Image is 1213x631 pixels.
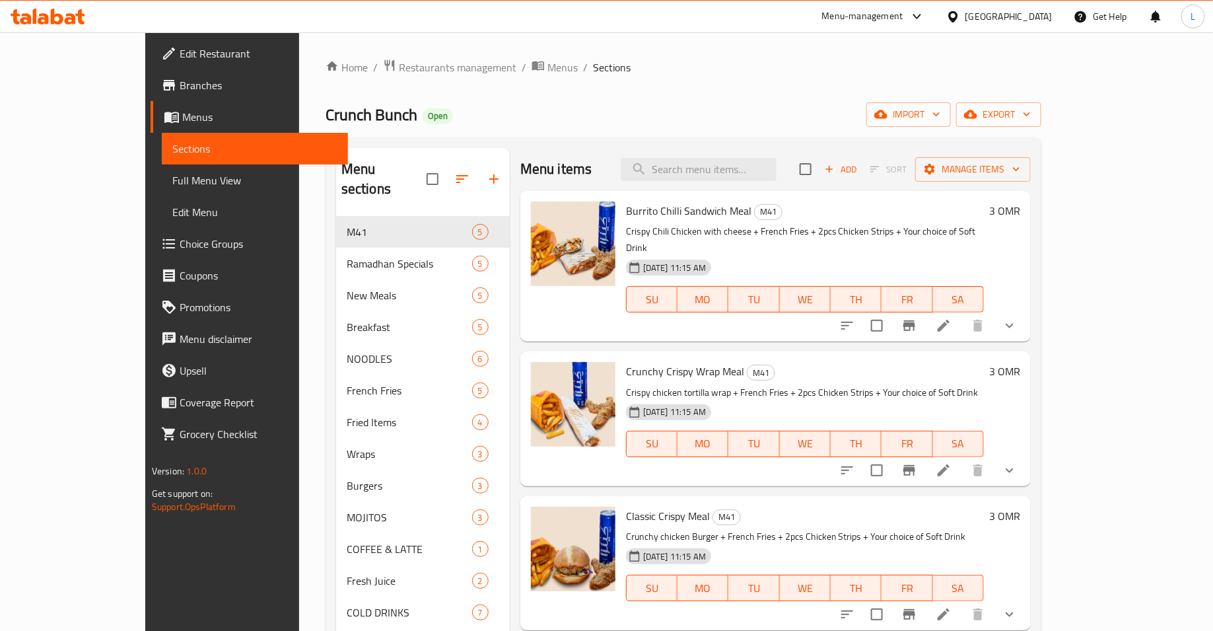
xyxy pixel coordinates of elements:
[785,434,825,453] span: WE
[180,299,337,315] span: Promotions
[712,509,741,525] div: M41
[473,543,488,556] span: 1
[472,446,489,462] div: items
[473,385,488,397] span: 5
[336,343,510,375] div: NOODLES6
[965,9,1053,24] div: [GEOGRAPHIC_DATA]
[478,163,510,195] button: Add section
[473,353,488,365] span: 6
[473,575,488,587] span: 2
[473,448,488,461] span: 3
[962,310,994,342] button: delete
[728,431,779,457] button: TU
[728,575,779,601] button: TU
[180,363,337,379] span: Upsell
[347,351,472,367] div: NOODLES
[151,387,348,418] a: Coverage Report
[677,575,728,601] button: MO
[728,286,779,313] button: TU
[347,573,472,589] span: Fresh Juice
[893,599,925,630] button: Branch-specific-item
[926,161,1020,178] span: Manage items
[151,101,348,133] a: Menus
[151,228,348,260] a: Choice Groups
[632,434,672,453] span: SU
[967,106,1031,123] span: export
[347,224,472,240] span: M41
[887,434,927,453] span: FR
[882,575,932,601] button: FR
[180,46,337,61] span: Edit Restaurant
[347,319,472,335] span: Breakfast
[831,455,863,486] button: sort-choices
[626,223,984,256] p: Crispy Chili Chicken with cheese + French Fries + 2pcs Chicken Strips + Your choice of Soft Drink
[626,529,984,545] p: Crunchy chicken Burger + French Fries + 2pcs Chicken Strips + Your choice of Soft Drink
[823,162,858,177] span: Add
[936,318,952,334] a: Edit menu item
[683,290,723,309] span: MO
[831,599,863,630] button: sort-choices
[822,9,903,24] div: Menu-management
[336,470,510,501] div: Burgers3
[180,77,337,93] span: Branches
[638,262,711,274] span: [DATE] 11:15 AM
[887,579,927,598] span: FR
[336,438,510,470] div: Wraps3
[472,541,489,557] div: items
[336,375,510,406] div: French Fries5
[473,289,488,302] span: 5
[677,286,728,313] button: MO
[938,290,979,309] span: SA
[819,159,862,180] button: Add
[180,331,337,347] span: Menu disclaimer
[785,290,825,309] span: WE
[347,605,472,620] span: COLD DRINKS
[531,202,615,286] img: Burrito Chilli Sandwich Meal
[893,455,925,486] button: Branch-specific-item
[472,224,489,240] div: items
[638,406,711,418] span: [DATE] 11:15 AM
[180,426,337,442] span: Grocery Checklist
[863,312,891,340] span: Select to update
[520,159,592,179] h2: Menu items
[755,204,782,219] span: M41
[938,579,979,598] span: SA
[347,287,472,303] span: New Meals
[780,286,831,313] button: WE
[626,431,677,457] button: SU
[989,362,1020,381] h6: 3 OMR
[819,159,862,180] span: Add item
[734,579,774,598] span: TU
[347,541,472,557] span: COFFEE & LATTE
[994,455,1025,486] button: show more
[754,204,782,220] div: M41
[473,511,488,524] span: 3
[336,311,510,343] div: Breakfast5
[347,446,472,462] span: Wraps
[336,216,510,248] div: M415
[151,260,348,291] a: Coupons
[186,463,207,480] span: 1.0.0
[862,159,915,180] span: Select section first
[626,201,751,221] span: Burrito Chilli Sandwich Meal
[347,383,472,398] span: French Fries
[336,279,510,311] div: New Meals5
[962,455,994,486] button: delete
[1002,318,1018,334] svg: Show Choices
[180,236,337,252] span: Choice Groups
[347,256,472,272] div: Ramadhan Specials
[172,172,337,188] span: Full Menu View
[989,507,1020,525] h6: 3 OMR
[632,579,672,598] span: SU
[472,573,489,589] div: items
[472,287,489,303] div: items
[962,599,994,630] button: delete
[831,431,882,457] button: TH
[152,498,236,515] a: Support.OpsPlatform
[994,599,1025,630] button: show more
